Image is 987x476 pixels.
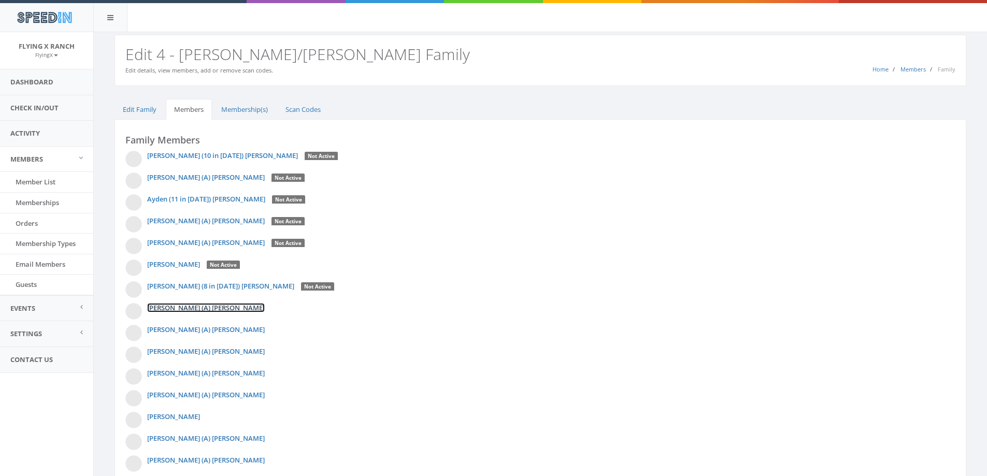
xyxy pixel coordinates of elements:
[147,325,265,334] a: [PERSON_NAME] (A) [PERSON_NAME]
[147,259,200,269] a: [PERSON_NAME]
[147,194,265,204] a: Ayden (11 in [DATE]) [PERSON_NAME]
[277,99,329,120] a: Scan Codes
[125,347,142,363] img: Photo
[125,259,142,276] img: Photo
[147,434,265,443] a: [PERSON_NAME] (A) [PERSON_NAME]
[125,325,142,341] img: Photo
[938,65,955,73] span: Family
[125,238,142,254] img: Photo
[271,239,305,248] div: Not Active
[147,390,265,399] a: [PERSON_NAME] (A) [PERSON_NAME]
[125,368,142,385] img: Photo
[35,50,58,59] a: FlyingX
[125,135,955,146] h4: Family Members
[272,195,305,205] div: Not Active
[125,303,142,320] img: Photo
[872,65,889,73] a: Home
[271,174,305,183] div: Not Active
[125,434,142,450] img: Photo
[10,355,53,364] span: Contact Us
[207,261,240,270] div: Not Active
[125,216,142,233] img: Photo
[125,390,142,407] img: Photo
[147,368,265,378] a: [PERSON_NAME] (A) [PERSON_NAME]
[147,303,265,312] a: [PERSON_NAME] (A) [PERSON_NAME]
[166,99,212,120] a: Members
[147,172,265,182] a: [PERSON_NAME] (A) [PERSON_NAME]
[125,66,273,74] small: Edit details, view members, add or remove scan codes.
[305,152,338,161] div: Not Active
[12,8,77,27] img: speedin_logo.png
[10,154,43,164] span: Members
[10,329,42,338] span: Settings
[147,281,294,291] a: [PERSON_NAME] (8 in [DATE]) [PERSON_NAME]
[16,259,65,269] span: Email Members
[35,51,58,59] small: FlyingX
[147,238,265,247] a: [PERSON_NAME] (A) [PERSON_NAME]
[271,217,305,226] div: Not Active
[147,347,265,356] a: [PERSON_NAME] (A) [PERSON_NAME]
[125,151,142,167] img: Photo
[213,99,276,120] a: Membership(s)
[125,412,142,428] img: Photo
[115,99,165,120] a: Edit Family
[125,46,955,63] h2: Edit 4 - [PERSON_NAME]/[PERSON_NAME] Family
[10,304,35,313] span: Events
[147,151,298,160] a: [PERSON_NAME] (10 in [DATE]) [PERSON_NAME]
[125,455,142,472] img: Photo
[147,412,200,421] a: [PERSON_NAME]
[125,281,142,298] img: Photo
[125,172,142,189] img: Photo
[125,194,142,211] img: Photo
[900,65,926,73] a: Members
[301,282,334,292] div: Not Active
[147,455,265,465] a: [PERSON_NAME] (A) [PERSON_NAME]
[147,216,265,225] a: [PERSON_NAME] (A) [PERSON_NAME]
[19,41,75,51] span: Flying X Ranch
